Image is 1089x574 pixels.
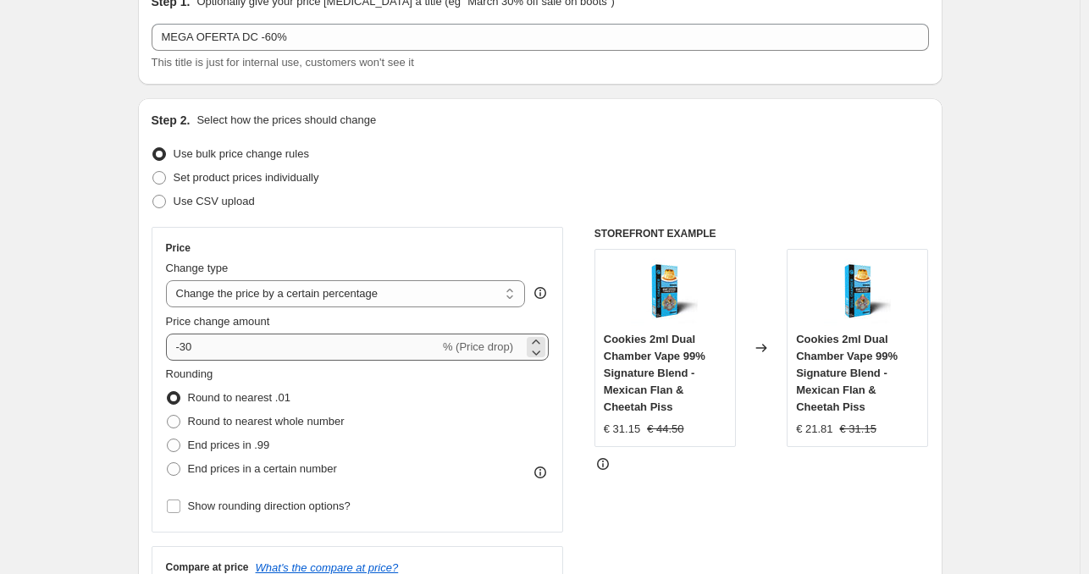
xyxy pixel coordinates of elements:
div: help [532,284,549,301]
span: % (Price drop) [443,340,513,353]
p: Select how the prices should change [196,112,376,129]
input: 30% off holiday sale [152,24,929,51]
span: Rounding [166,367,213,380]
span: Price change amount [166,315,270,328]
span: Round to nearest .01 [188,391,290,404]
span: Set product prices individually [174,171,319,184]
span: Cookies 2ml Dual Chamber Vape 99% Signature Blend - Mexican Flan & Cheetah Piss [796,333,898,413]
span: Change type [166,262,229,274]
span: End prices in a certain number [188,462,337,475]
h3: Compare at price [166,560,249,574]
strike: € 31.15 [840,421,876,438]
span: End prices in .99 [188,439,270,451]
strike: € 44.50 [647,421,683,438]
span: Round to nearest whole number [188,415,345,428]
span: Cookies 2ml Dual Chamber Vape 99% Signature Blend - Mexican Flan & Cheetah Piss [604,333,705,413]
img: box-flan-sixty_79811688-7127-49f0-924d-cacec945ef75_80x.jpg [824,258,892,326]
h3: Price [166,241,191,255]
div: € 31.15 [604,421,640,438]
span: Use CSV upload [174,195,255,207]
input: -15 [166,334,439,361]
button: What's the compare at price? [256,561,399,574]
div: € 21.81 [796,421,832,438]
span: Use bulk price change rules [174,147,309,160]
h6: STOREFRONT EXAMPLE [594,227,929,240]
span: This title is just for internal use, customers won't see it [152,56,414,69]
h2: Step 2. [152,112,191,129]
span: Show rounding direction options? [188,499,351,512]
img: box-flan-sixty_79811688-7127-49f0-924d-cacec945ef75_80x.jpg [631,258,699,326]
